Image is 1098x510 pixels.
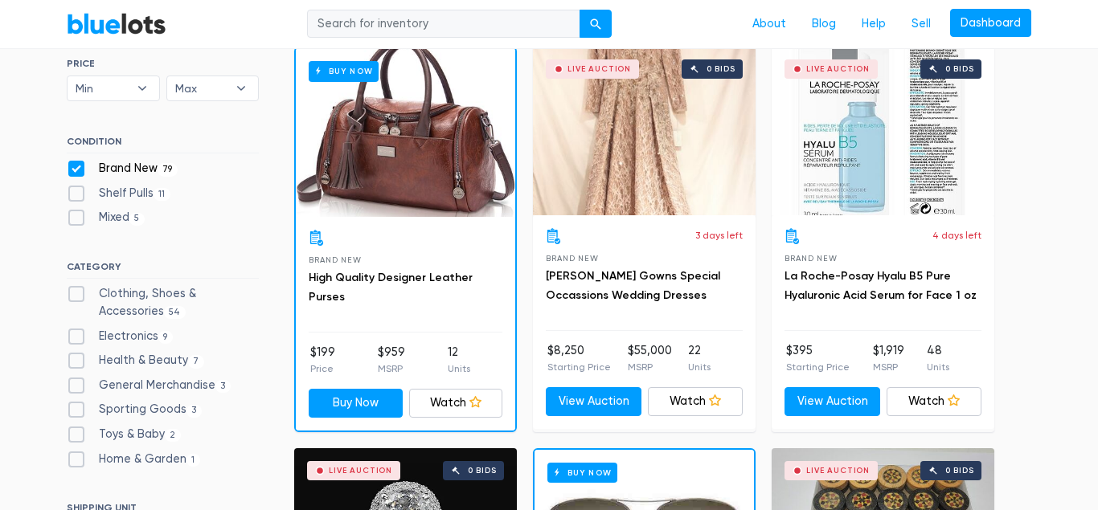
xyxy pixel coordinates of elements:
[296,48,515,217] a: Buy Now
[786,342,850,374] li: $395
[186,454,200,467] span: 1
[448,361,470,376] p: Units
[158,163,178,176] span: 79
[309,255,361,264] span: Brand New
[468,467,497,475] div: 0 bids
[547,342,611,374] li: $8,250
[224,76,258,100] b: ▾
[785,269,977,302] a: La Roche-Posay Hyalu B5 Pure Hyaluronic Acid Serum for Face 1 oz
[950,9,1031,38] a: Dashboard
[899,9,944,39] a: Sell
[67,209,145,226] label: Mixed
[67,185,170,202] label: Shelf Pulls
[873,360,904,374] p: MSRP
[785,254,837,263] span: Brand New
[310,344,335,376] li: $199
[945,467,974,475] div: 0 bids
[67,328,173,345] label: Electronics
[215,380,231,393] span: 3
[873,342,904,374] li: $1,919
[165,429,181,442] span: 2
[546,387,641,416] a: View Auction
[648,387,744,416] a: Watch
[547,360,611,374] p: Starting Price
[67,136,259,153] h6: CONDITION
[927,342,949,374] li: 48
[409,389,503,418] a: Watch
[533,47,756,215] a: Live Auction 0 bids
[849,9,899,39] a: Help
[67,12,166,35] a: BlueLots
[785,387,880,416] a: View Auction
[76,76,129,100] span: Min
[164,306,186,319] span: 54
[125,76,159,100] b: ▾
[932,228,981,243] p: 4 days left
[309,389,403,418] a: Buy Now
[67,401,202,418] label: Sporting Goods
[448,344,470,376] li: 12
[945,65,974,73] div: 0 bids
[307,10,580,39] input: Search for inventory
[309,61,379,81] h6: Buy Now
[67,352,204,369] label: Health & Beauty
[67,285,259,320] label: Clothing, Shoes & Accessories
[186,405,202,418] span: 3
[772,47,994,215] a: Live Auction 0 bids
[188,355,204,368] span: 7
[158,331,173,344] span: 9
[806,467,870,475] div: Live Auction
[740,9,799,39] a: About
[310,361,335,376] p: Price
[628,360,672,374] p: MSRP
[887,387,982,416] a: Watch
[628,342,672,374] li: $55,000
[786,360,850,374] p: Starting Price
[309,271,473,304] a: High Quality Designer Leather Purses
[67,160,178,177] label: Brand New
[175,76,228,100] span: Max
[806,65,870,73] div: Live Auction
[378,361,405,376] p: MSRP
[927,360,949,374] p: Units
[67,451,200,468] label: Home & Garden
[67,261,259,279] h6: CATEGORY
[799,9,849,39] a: Blog
[546,254,598,263] span: Brand New
[688,360,711,374] p: Units
[707,65,735,73] div: 0 bids
[688,342,711,374] li: 22
[154,188,170,201] span: 11
[67,377,231,394] label: General Merchandise
[546,269,720,302] a: [PERSON_NAME] Gowns Special Occassions Wedding Dresses
[547,463,617,483] h6: Buy Now
[67,58,259,69] h6: PRICE
[329,467,392,475] div: Live Auction
[567,65,631,73] div: Live Auction
[695,228,743,243] p: 3 days left
[378,344,405,376] li: $959
[129,213,145,226] span: 5
[67,426,181,443] label: Toys & Baby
